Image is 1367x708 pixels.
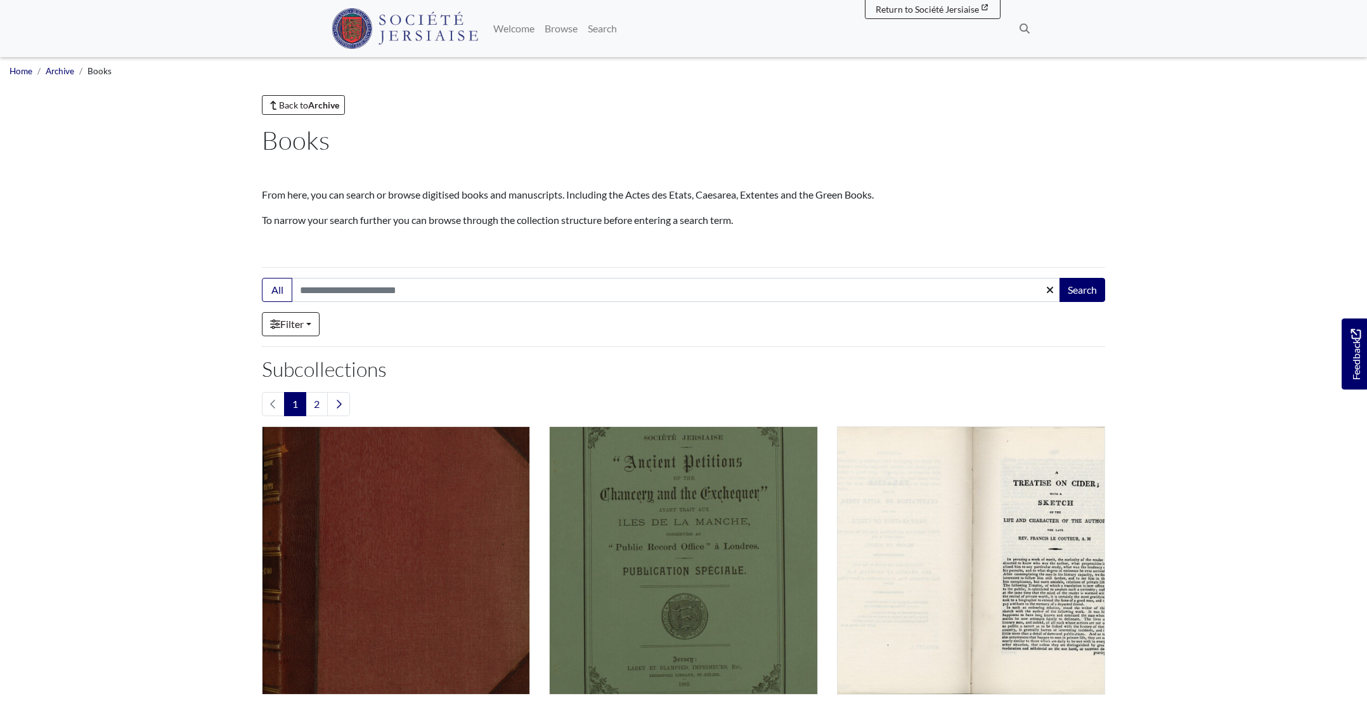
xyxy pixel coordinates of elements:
[262,392,285,416] li: Previous page
[262,426,530,695] img: Actes Des Etats
[262,357,1105,381] h2: Subcollections
[327,392,350,416] a: Next page
[262,312,320,336] a: Filter
[332,8,478,49] img: Société Jersiaise
[1059,278,1105,302] button: Search
[583,16,622,41] a: Search
[876,4,979,15] span: Return to Société Jersiaise
[540,16,583,41] a: Browse
[292,278,1061,302] input: Search this collection...
[549,426,817,695] img: Ancient Petitions of the Chancery and the Exchequer
[262,95,345,115] a: Back toArchive
[262,392,1105,416] nav: pagination
[488,16,540,41] a: Welcome
[837,426,1105,695] img: Aperçu sur la Culture des Pommiers et la Manipulation du Cidre (1806 & 1813)
[262,187,1105,202] p: From here, you can search or browse digitised books and manuscripts. Including the Actes des Etat...
[332,5,478,52] a: Société Jersiaise logo
[284,392,306,416] span: Goto page 1
[308,100,339,110] strong: Archive
[1342,318,1367,390] a: Would you like to provide feedback?
[262,278,292,302] button: All
[10,66,32,76] a: Home
[46,66,74,76] a: Archive
[262,213,1105,228] p: To narrow your search further you can browse through the collection structure before entering a s...
[1348,329,1363,381] span: Feedback
[262,125,1105,155] h1: Books
[87,66,112,76] span: Books
[306,392,328,416] a: Goto page 2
